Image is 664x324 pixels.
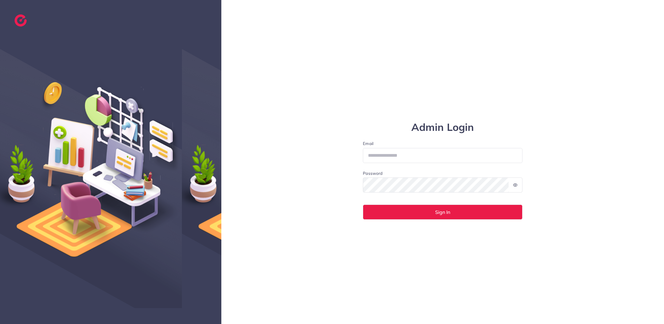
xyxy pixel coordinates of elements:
[363,205,522,220] button: Sign In
[363,140,522,147] label: Email
[363,170,382,176] label: Password
[435,210,450,214] span: Sign In
[14,14,27,26] img: logo
[363,121,522,134] h1: Admin Login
